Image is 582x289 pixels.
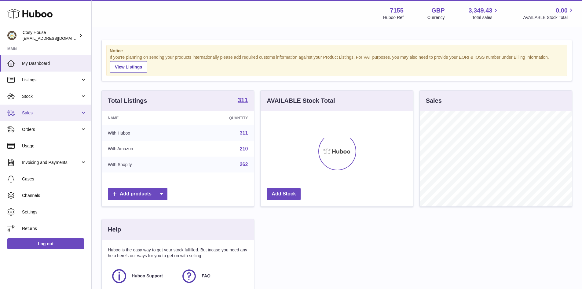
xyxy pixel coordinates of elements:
[102,157,185,172] td: With Shopify
[238,97,248,103] strong: 311
[22,94,80,99] span: Stock
[22,61,87,66] span: My Dashboard
[7,31,16,40] img: info@wholesomegoods.com
[22,209,87,215] span: Settings
[22,226,87,232] span: Returns
[469,6,492,15] span: 3,349.43
[202,273,210,279] span: FAQ
[431,6,445,15] strong: GBP
[110,61,147,73] a: View Listings
[22,176,87,182] span: Cases
[427,15,445,20] div: Currency
[110,48,564,54] strong: Notice
[22,110,80,116] span: Sales
[108,247,248,259] p: Huboo is the easy way to get your stock fulfilled. But incase you need any help here's our ways f...
[240,162,248,167] a: 262
[240,130,248,135] a: 311
[102,125,185,141] td: With Huboo
[22,143,87,149] span: Usage
[240,146,248,151] a: 210
[111,268,175,284] a: Huboo Support
[22,193,87,198] span: Channels
[472,15,499,20] span: Total sales
[426,97,442,105] h3: Sales
[238,97,248,104] a: 311
[267,188,301,200] a: Add Stock
[267,97,335,105] h3: AVAILABLE Stock Total
[383,15,404,20] div: Huboo Ref
[108,225,121,234] h3: Help
[469,6,500,20] a: 3,349.43 Total sales
[23,30,78,41] div: Cosy House
[185,111,254,125] th: Quantity
[523,6,575,20] a: 0.00 AVAILABLE Stock Total
[523,15,575,20] span: AVAILABLE Stock Total
[108,97,147,105] h3: Total Listings
[7,238,84,249] a: Log out
[132,273,163,279] span: Huboo Support
[22,160,80,165] span: Invoicing and Payments
[22,127,80,132] span: Orders
[23,36,90,41] span: [EMAIL_ADDRESS][DOMAIN_NAME]
[102,111,185,125] th: Name
[110,54,564,73] div: If you're planning on sending your products internationally please add required customs informati...
[556,6,568,15] span: 0.00
[102,141,185,157] td: With Amazon
[390,6,404,15] strong: 7155
[108,188,167,200] a: Add products
[181,268,245,284] a: FAQ
[22,77,80,83] span: Listings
